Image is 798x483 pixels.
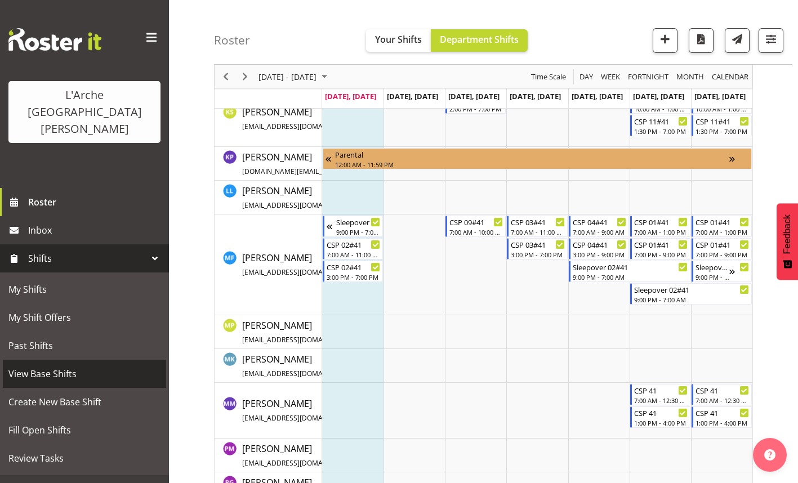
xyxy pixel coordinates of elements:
[696,250,749,259] div: 7:00 PM - 9:00 PM
[242,267,354,277] span: [EMAIL_ADDRESS][DOMAIN_NAME]
[242,413,354,423] span: [EMAIL_ADDRESS][DOMAIN_NAME]
[573,239,626,250] div: CSP 04#41
[242,442,452,468] span: [PERSON_NAME]
[696,115,749,127] div: CSP 11#41
[242,319,403,345] span: [PERSON_NAME]
[3,444,166,472] a: Review Tasks
[3,303,166,332] a: My Shift Offers
[764,449,775,460] img: help-xxl-2.png
[238,70,253,84] button: Next
[242,151,450,177] span: [PERSON_NAME]
[327,272,380,281] div: 3:00 PM - 7:00 PM
[242,442,452,469] a: [PERSON_NAME][EMAIL_ADDRESS][DOMAIN_NAME][PERSON_NAME]
[336,227,380,236] div: 9:00 PM - 7:00 AM
[573,272,688,281] div: 9:00 PM - 7:00 AM
[578,70,595,84] button: Timeline Day
[242,251,403,278] a: [PERSON_NAME][EMAIL_ADDRESS][DOMAIN_NAME]
[675,70,706,84] button: Timeline Month
[242,319,403,346] a: [PERSON_NAME][EMAIL_ADDRESS][DOMAIN_NAME]
[507,216,567,237] div: Melissa Fry"s event - CSP 03#41 Begin From Thursday, September 4, 2025 at 7:00:00 AM GMT+12:00 En...
[634,407,688,418] div: CSP 41
[242,458,407,468] span: [EMAIL_ADDRESS][DOMAIN_NAME][PERSON_NAME]
[634,295,749,304] div: 9:00 PM - 7:00 AM
[696,396,749,405] div: 7:00 AM - 12:30 PM
[634,227,688,236] div: 7:00 AM - 1:00 PM
[327,250,380,259] div: 7:00 AM - 11:00 AM
[777,203,798,280] button: Feedback - Show survey
[242,369,354,378] span: [EMAIL_ADDRESS][DOMAIN_NAME]
[573,261,688,272] div: Sleepover 02#41
[20,87,149,137] div: L'Arche [GEOGRAPHIC_DATA][PERSON_NAME]
[440,33,519,46] span: Department Shifts
[692,261,752,282] div: Melissa Fry"s event - Sleepover 02#41 Begin From Sunday, September 7, 2025 at 9:00:00 PM GMT+12:0...
[696,227,749,236] div: 7:00 AM - 1:00 PM
[630,115,690,136] div: Kalpana Sapkota"s event - CSP 11#41 Begin From Saturday, September 6, 2025 at 1:30:00 PM GMT+12:0...
[3,388,166,416] a: Create New Base Shift
[599,70,622,84] button: Timeline Week
[634,216,688,227] div: CSP 01#41
[573,250,626,259] div: 3:00 PM - 9:00 PM
[28,222,163,239] span: Inbox
[8,365,161,382] span: View Base Shifts
[327,261,380,272] div: CSP 02#41
[219,70,234,84] button: Previous
[530,70,567,84] span: Time Scale
[782,214,792,254] span: Feedback
[323,261,383,282] div: Melissa Fry"s event - CSP 02#41 Begin From Monday, September 1, 2025 at 3:00:00 PM GMT+12:00 Ends...
[8,281,161,298] span: My Shifts
[3,360,166,388] a: View Base Shifts
[692,238,752,260] div: Melissa Fry"s event - CSP 01#41 Begin From Sunday, September 7, 2025 at 7:00:00 PM GMT+12:00 Ends...
[573,216,626,227] div: CSP 04#41
[215,349,322,383] td: Michelle Kohnen resource
[242,105,399,132] a: [PERSON_NAME][EMAIL_ADDRESS][DOMAIN_NAME]
[572,91,623,101] span: [DATE], [DATE]
[242,200,354,210] span: [EMAIL_ADDRESS][DOMAIN_NAME]
[8,309,161,326] span: My Shift Offers
[8,422,161,439] span: Fill Open Shifts
[630,406,690,428] div: Michelle Muir"s event - CSP 41 Begin From Saturday, September 6, 2025 at 1:00:00 PM GMT+12:00 End...
[653,28,677,53] button: Add a new shift
[323,238,383,260] div: Melissa Fry"s event - CSP 02#41 Begin From Monday, September 1, 2025 at 7:00:00 AM GMT+12:00 Ends...
[627,70,670,84] span: Fortnight
[692,406,752,428] div: Michelle Muir"s event - CSP 41 Begin From Sunday, September 7, 2025 at 1:00:00 PM GMT+12:00 Ends ...
[511,250,564,259] div: 3:00 PM - 7:00 PM
[215,91,322,147] td: Kalpana Sapkota resource
[375,33,422,46] span: Your Shifts
[600,70,621,84] span: Week
[431,29,528,52] button: Department Shifts
[573,227,626,236] div: 7:00 AM - 9:00 AM
[696,384,749,396] div: CSP 41
[694,91,746,101] span: [DATE], [DATE]
[335,160,729,169] div: 12:00 AM - 11:59 PM
[507,238,567,260] div: Melissa Fry"s event - CSP 03#41 Begin From Thursday, September 4, 2025 at 3:00:00 PM GMT+12:00 En...
[692,115,752,136] div: Kalpana Sapkota"s event - CSP 11#41 Begin From Sunday, September 7, 2025 at 1:30:00 PM GMT+12:00 ...
[569,216,629,237] div: Melissa Fry"s event - CSP 04#41 Begin From Friday, September 5, 2025 at 7:00:00 AM GMT+12:00 Ends...
[510,91,561,101] span: [DATE], [DATE]
[696,239,749,250] div: CSP 01#41
[28,194,163,211] span: Roster
[630,238,690,260] div: Melissa Fry"s event - CSP 01#41 Begin From Saturday, September 6, 2025 at 7:00:00 PM GMT+12:00 En...
[8,450,161,467] span: Review Tasks
[511,239,564,250] div: CSP 03#41
[242,252,403,278] span: [PERSON_NAME]
[214,34,250,47] h4: Roster
[242,167,409,176] span: [DOMAIN_NAME][EMAIL_ADDRESS][DOMAIN_NAME]
[696,261,729,272] div: Sleepover 02#41
[696,272,729,281] div: 9:00 PM - 7:00 AM
[3,416,166,444] a: Fill Open Shifts
[634,384,688,396] div: CSP 41
[511,216,564,227] div: CSP 03#41
[634,284,749,295] div: Sleepover 02#41
[215,383,322,439] td: Michelle Muir resource
[569,261,690,282] div: Melissa Fry"s event - Sleepover 02#41 Begin From Friday, September 5, 2025 at 9:00:00 PM GMT+12:0...
[696,418,749,427] div: 1:00 PM - 4:00 PM
[3,332,166,360] a: Past Shifts
[366,29,431,52] button: Your Shifts
[242,150,450,177] a: [PERSON_NAME][DOMAIN_NAME][EMAIL_ADDRESS][DOMAIN_NAME]
[696,216,749,227] div: CSP 01#41
[630,216,690,237] div: Melissa Fry"s event - CSP 01#41 Begin From Saturday, September 6, 2025 at 7:00:00 AM GMT+12:00 En...
[692,384,752,405] div: Michelle Muir"s event - CSP 41 Begin From Sunday, September 7, 2025 at 7:00:00 AM GMT+12:00 Ends ...
[696,127,749,136] div: 1:30 PM - 7:00 PM
[634,115,688,127] div: CSP 11#41
[711,70,750,84] span: calendar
